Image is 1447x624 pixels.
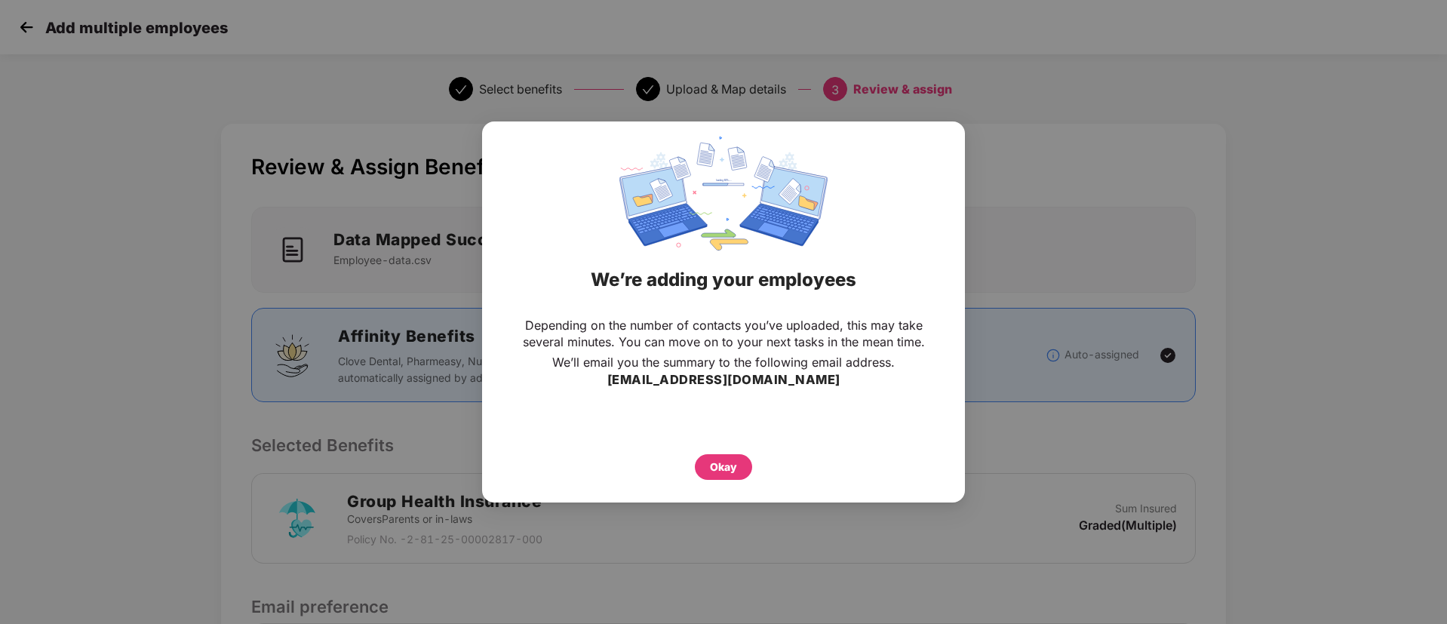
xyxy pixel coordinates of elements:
[501,251,946,309] div: We’re adding your employees
[619,137,828,251] img: svg+xml;base64,PHN2ZyBpZD0iRGF0YV9zeW5jaW5nIiB4bWxucz0iaHR0cDovL3d3dy53My5vcmcvMjAwMC9zdmciIHdpZH...
[607,370,840,390] h3: [EMAIL_ADDRESS][DOMAIN_NAME]
[512,317,935,350] p: Depending on the number of contacts you’ve uploaded, this may take several minutes. You can move ...
[710,459,737,475] div: Okay
[552,354,895,370] p: We’ll email you the summary to the following email address.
